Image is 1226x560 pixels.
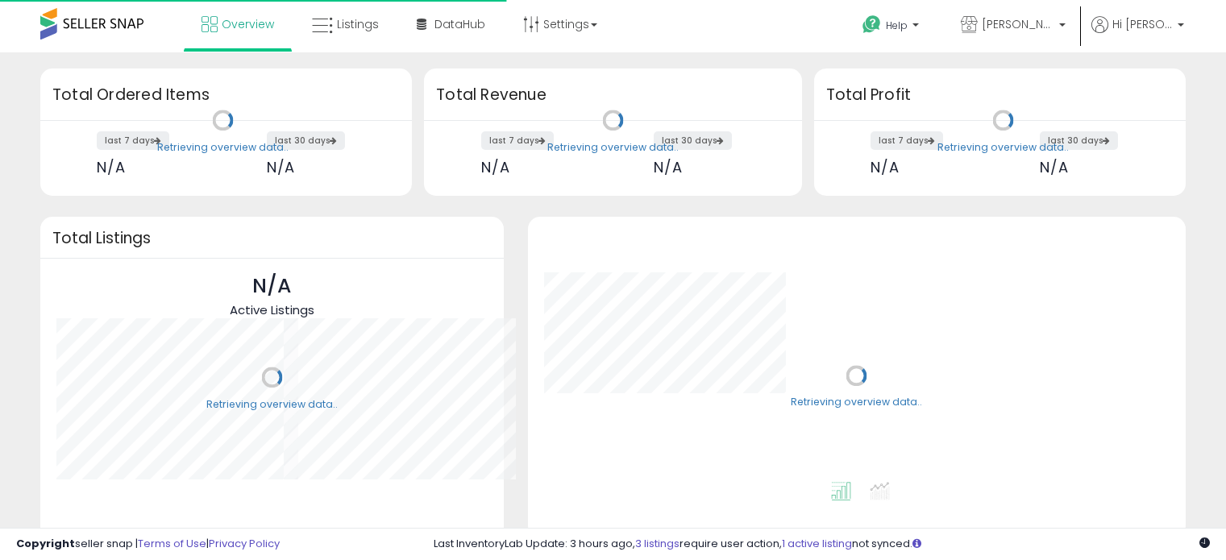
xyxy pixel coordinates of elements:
[886,19,908,32] span: Help
[862,15,882,35] i: Get Help
[16,537,280,552] div: seller snap | |
[16,536,75,551] strong: Copyright
[157,140,289,155] div: Retrieving overview data..
[337,16,379,32] span: Listings
[1112,16,1173,32] span: Hi [PERSON_NAME]
[222,16,274,32] span: Overview
[791,396,922,410] div: Retrieving overview data..
[937,140,1069,155] div: Retrieving overview data..
[1091,16,1184,52] a: Hi [PERSON_NAME]
[434,16,485,32] span: DataHub
[206,397,338,412] div: Retrieving overview data..
[982,16,1054,32] span: [PERSON_NAME] LLC
[850,2,935,52] a: Help
[547,140,679,155] div: Retrieving overview data..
